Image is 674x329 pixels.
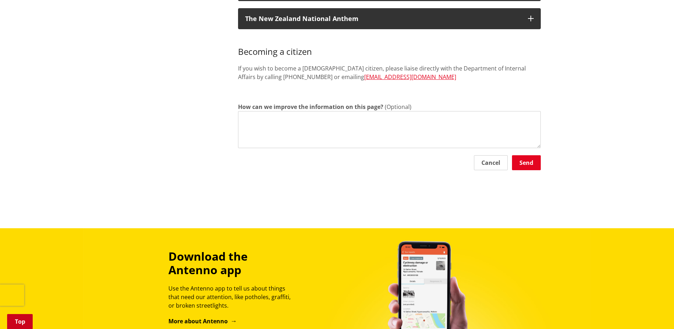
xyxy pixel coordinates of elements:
[385,103,411,111] span: (Optional)
[168,317,237,325] a: More about Antenno
[474,155,508,170] button: Cancel
[641,299,667,325] iframe: Messenger Launcher
[512,155,541,170] button: Send
[245,15,521,22] h3: The New Zealand National Anthem
[238,103,383,111] label: How can we improve the information on this page?
[168,250,297,277] h3: Download the Antenno app
[238,8,541,30] button: The New Zealand National Anthem
[7,314,33,329] a: Top
[364,73,456,81] a: [EMAIL_ADDRESS][DOMAIN_NAME]
[168,284,297,310] p: Use the Antenno app to tell us about things that need our attention, like potholes, graffiti, or ...
[238,64,541,81] p: If you wish to become a [DEMOGRAPHIC_DATA] citizen, please liaise directly with the Department of...
[238,36,541,57] h3: Becoming a citizen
